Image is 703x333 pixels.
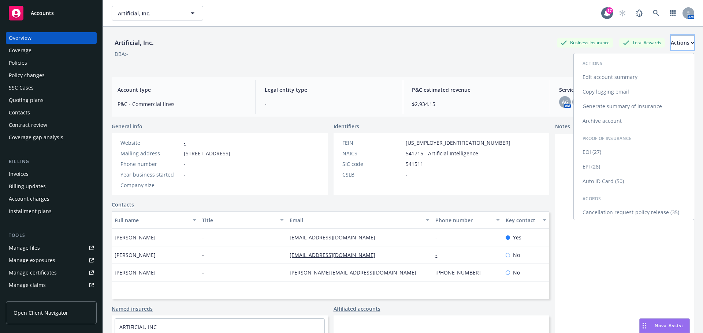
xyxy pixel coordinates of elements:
a: Manage claims [6,279,97,291]
span: [PERSON_NAME] [115,251,156,259]
a: [EMAIL_ADDRESS][DOMAIN_NAME] [290,251,381,258]
div: Contract review [9,119,47,131]
a: Edit account summary [574,70,694,84]
button: Artificial, Inc. [112,6,203,20]
div: Actions [671,36,694,50]
span: No [513,251,520,259]
a: Report a Bug [632,6,647,20]
div: Phone number [435,216,491,224]
div: Website [120,139,181,147]
div: Manage files [9,242,40,254]
div: Business Insurance [557,38,613,47]
a: EOI (27) [574,145,694,159]
div: Full name [115,216,188,224]
span: Artificial, Inc. [118,10,181,17]
div: Year business started [120,171,181,178]
div: Contacts [9,107,30,118]
a: EPI (28) [574,159,694,174]
span: Identifiers [334,122,359,130]
div: Artificial, Inc. [112,38,157,48]
a: Accounts [6,3,97,23]
span: Acords [583,196,601,202]
a: Coverage gap analysis [6,132,97,143]
div: Billing updates [9,181,46,192]
div: Coverage [9,45,31,56]
button: Actions [671,35,694,50]
span: P&C - Commercial lines [118,100,247,108]
a: Cancellation request-policy release (35) [574,205,694,220]
span: AG [562,98,569,106]
span: 541715 - Artificial Intelligence [406,150,478,157]
div: CSLB [342,171,403,178]
div: Email [290,216,421,224]
a: Contacts [112,201,134,208]
a: [PHONE_NUMBER] [435,269,487,276]
div: Manage exposures [9,254,55,266]
span: Accounts [31,10,54,16]
span: [PERSON_NAME] [115,269,156,276]
div: Invoices [9,168,29,180]
span: Servicing team [559,86,688,94]
a: Billing updates [6,181,97,192]
a: Coverage [6,45,97,56]
a: Policies [6,57,97,69]
div: Quoting plans [9,94,44,106]
a: Contacts [6,107,97,118]
div: Manage claims [9,279,46,291]
a: SSC Cases [6,82,97,94]
a: Manage files [6,242,97,254]
a: Policy changes [6,69,97,81]
a: Manage certificates [6,267,97,279]
a: Account charges [6,193,97,205]
a: Installment plans [6,205,97,217]
div: Manage BORs [9,292,43,303]
span: Proof of Insurance [583,135,632,141]
div: NAICS [342,150,403,157]
span: Open Client Navigator [14,309,68,317]
a: Copy logging email [574,84,694,99]
a: Contract review [6,119,97,131]
div: Drag to move [640,319,649,333]
span: [US_EMPLOYER_IDENTIFICATION_NUMBER] [406,139,510,147]
div: Billing [6,158,97,165]
div: Company size [120,181,181,189]
div: Title [202,216,276,224]
button: Phone number [432,211,502,229]
a: ARTIFICIAL, INC [119,323,157,330]
span: No [513,269,520,276]
span: - [202,251,204,259]
a: Start snowing [615,6,630,20]
a: - [184,139,186,146]
a: Affiliated accounts [334,305,380,313]
div: Total Rewards [619,38,665,47]
div: Coverage gap analysis [9,132,63,143]
span: - [184,160,186,168]
span: - [202,234,204,241]
button: Nova Assist [639,318,690,333]
a: Manage BORs [6,292,97,303]
button: Full name [112,211,199,229]
div: SSC Cases [9,82,34,94]
div: Policies [9,57,27,69]
div: Mailing address [120,150,181,157]
span: 541511 [406,160,423,168]
span: - [202,269,204,276]
span: Nova Assist [655,322,684,329]
button: Title [199,211,287,229]
a: Invoices [6,168,97,180]
div: Policy changes [9,69,45,81]
span: Actions [583,60,602,67]
a: - [435,251,443,258]
a: Manage exposures [6,254,97,266]
div: Tools [6,232,97,239]
span: P&C estimated revenue [412,86,541,94]
div: FEIN [342,139,403,147]
span: General info [112,122,142,130]
span: [STREET_ADDRESS] [184,150,230,157]
span: Legal entity type [265,86,394,94]
span: - [184,171,186,178]
div: Manage certificates [9,267,57,279]
button: Key contact [503,211,549,229]
div: Overview [9,32,31,44]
